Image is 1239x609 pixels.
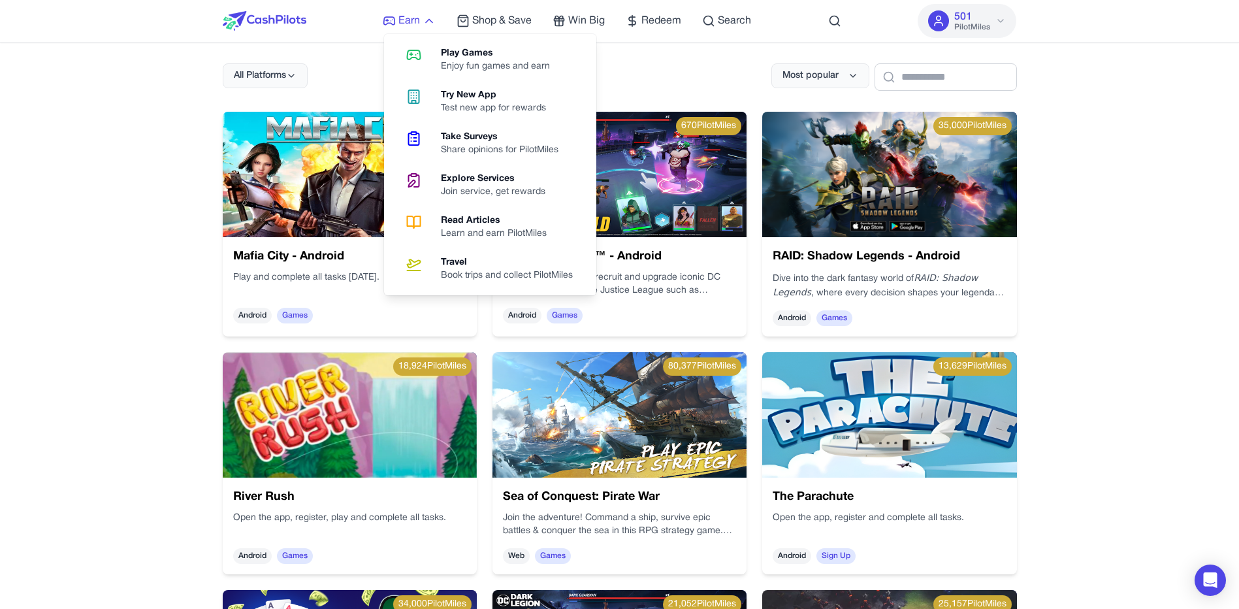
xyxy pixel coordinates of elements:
h3: DC: Dark Legion™ - Android [503,248,736,266]
img: RAID: Shadow Legends - Android [762,112,1016,237]
a: Search [702,13,751,29]
div: Test new app for rewards [441,102,556,115]
span: 501 [954,9,972,25]
div: Open the app, register, play and complete all tasks. [233,512,466,538]
a: Read ArticlesLearn and earn PilotMiles [389,206,591,248]
h3: The Parachute [773,488,1006,506]
div: Read Articles [441,214,557,227]
h3: Mafia City - Android [233,248,466,266]
a: Try New AppTest new app for rewards [389,81,591,123]
h3: River Rush [233,488,466,506]
div: Open Intercom Messenger [1195,565,1226,596]
div: Enjoy fun games and earn [441,60,560,73]
div: Book trips and collect PilotMiles [441,269,583,282]
span: All Platforms [234,69,286,82]
div: Explore Services [441,173,556,186]
div: Share opinions for PilotMiles [441,144,569,157]
img: River Rush [223,352,477,478]
div: Travel [441,256,583,269]
img: CashPilots Logo [223,11,306,31]
a: Redeem [626,13,681,29]
span: Android [773,310,811,326]
span: Shop & Save [472,13,532,29]
span: Search [718,13,751,29]
span: Most popular [782,69,839,82]
span: Games [535,548,571,564]
p: Open the app, register and complete all tasks. [773,512,1006,525]
span: Android [503,308,541,323]
span: Games [547,308,583,323]
div: 80,377 PilotMiles [663,357,741,376]
span: Android [233,308,272,323]
span: PilotMiles [954,22,990,33]
button: 501PilotMiles [918,4,1016,38]
img: The Parachute [762,352,1016,478]
p: Dive into the dark fantasy world of , where every decision shapes your legendary journey. [773,271,1006,300]
span: Web [503,548,530,564]
div: Play Games [441,47,560,60]
div: Learn and earn PilotMiles [441,227,557,240]
p: Join the adventure! Command a ship, survive epic battles & conquer the sea in this RPG strategy g... [503,512,736,538]
div: 670 PilotMiles [676,117,741,135]
h3: Sea of Conquest: Pirate War [503,488,736,506]
span: Android [233,548,272,564]
span: Earn [398,13,420,29]
img: Mafia City - Android [223,112,477,237]
img: DC: Dark Legion™ - Android [492,112,747,237]
div: Join service, get rewards [441,186,556,199]
h3: RAID: Shadow Legends - Android [773,248,1006,266]
a: TravelBook trips and collect PilotMiles [389,248,591,290]
a: Play GamesEnjoy fun games and earn [389,39,591,81]
span: Games [816,310,852,326]
button: All Platforms [223,63,308,88]
p: In this game, you can recruit and upgrade iconic DC Super Heroes from the Justice League such as ... [503,271,736,297]
span: Android [773,548,811,564]
span: Games [277,308,313,323]
img: Sea of Conquest: Pirate War [492,352,747,478]
div: Play and complete all tasks [DATE]. [233,271,466,297]
a: Earn [383,13,436,29]
div: Try New App [441,89,556,102]
div: Take Surveys [441,131,569,144]
span: Win Big [568,13,605,29]
span: Sign Up [816,548,856,564]
a: Explore ServicesJoin service, get rewards [389,165,591,206]
span: Redeem [641,13,681,29]
div: 35,000 PilotMiles [933,117,1012,135]
button: Most popular [771,63,869,88]
a: Win Big [553,13,605,29]
div: 13,629 PilotMiles [933,357,1012,376]
span: Games [277,548,313,564]
div: 18,924 PilotMiles [393,357,472,376]
a: Shop & Save [457,13,532,29]
a: Take SurveysShare opinions for PilotMiles [389,123,591,165]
